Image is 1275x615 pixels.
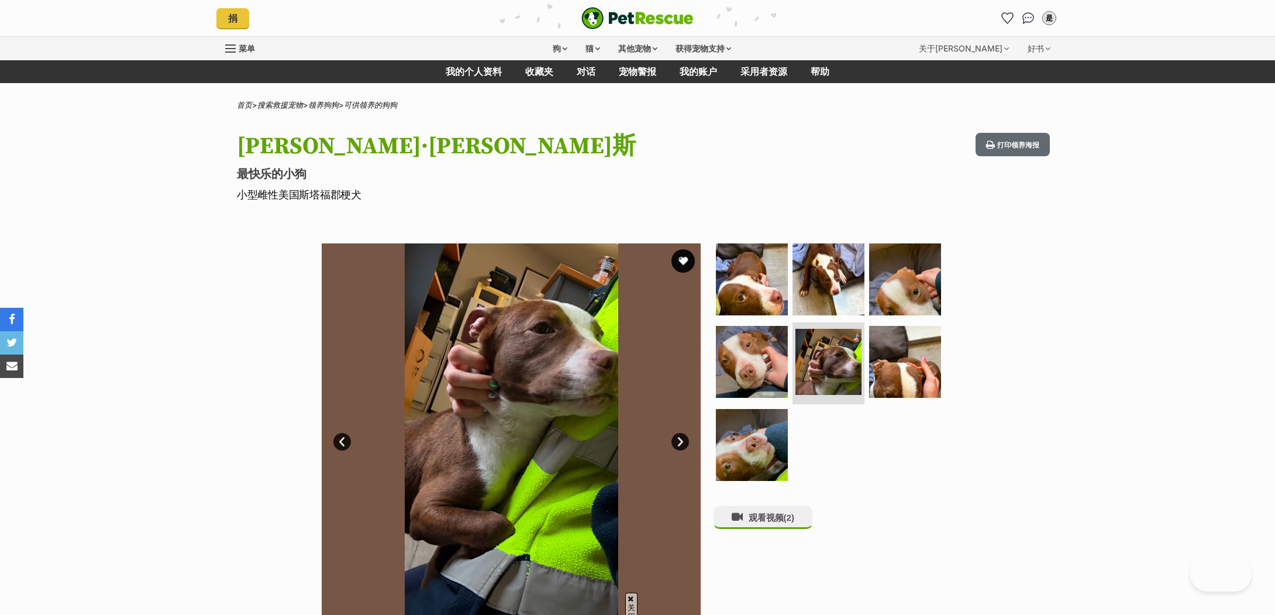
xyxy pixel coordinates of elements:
[1190,556,1252,592] iframe: 求助童子军信标 - 开放
[869,326,941,398] img: 席德·维瑟斯的照片
[668,60,729,83] a: 我的账户
[446,66,502,77] font: 我的个人资料
[434,60,514,83] a: 我的个人资料
[1028,43,1044,53] font: 好书
[225,37,263,58] a: 菜单
[729,60,799,83] a: 采用者资源
[740,66,787,77] font: 采用者资源
[869,243,941,315] img: 席德·维瑟斯的照片
[1040,9,1059,28] button: 我的账户
[1019,9,1038,28] a: 对话
[799,60,841,83] a: 帮助
[228,12,237,24] font: 捐
[237,132,636,161] font: [PERSON_NAME]·[PERSON_NAME]斯
[1022,12,1035,24] img: chat-41dd97257d64d25036548639549fe6c8038ab92f7586957e7f3b1b290dea8141.svg
[344,100,397,109] a: 可供领养的狗狗
[749,513,784,523] font: 观看视频
[671,249,695,273] button: 最喜欢的
[237,100,252,109] a: 首页
[303,100,308,109] font: >
[619,66,656,77] font: 宠物警报
[216,8,249,28] a: 捐
[257,100,303,109] a: 搜索救援宠物
[811,66,829,77] font: 帮助
[607,60,668,83] a: 宠物警报
[239,43,255,53] font: 菜单
[308,100,339,109] a: 领养狗狗
[714,506,812,529] button: 观看视频(2)
[565,60,607,83] a: 对话
[585,43,594,53] font: 猫
[792,243,864,315] img: 席德·维瑟斯的照片
[716,243,788,315] img: 席德·维瑟斯的照片
[976,133,1050,157] button: 打印领养海报
[1046,14,1053,22] font: 是
[581,7,694,29] img: logo-e224e6f780fb5917bec1dbf3a21bbac754714ae5b6737aabdf751b685950b380.svg
[237,167,306,181] font: 最快乐的小狗
[514,60,565,83] a: 收藏夹
[676,43,725,53] font: 获得宠物支持
[581,7,694,29] a: 宠物救援
[577,66,595,77] font: 对话
[553,43,561,53] font: 狗
[997,140,1039,149] font: 打印领养海报
[795,329,862,395] img: 席德·维瑟斯的照片
[716,409,788,481] img: 席德·维瑟斯的照片
[919,43,1002,53] font: 关于[PERSON_NAME]
[998,9,1059,28] ul: 帐户快速链接
[716,326,788,398] img: 席德·维瑟斯的照片
[252,100,257,109] font: >
[339,100,344,109] font: >
[525,66,553,77] font: 收藏夹
[998,9,1016,28] a: 收藏夹
[784,513,794,523] font: (2)
[618,43,651,53] font: 其他宠物
[680,66,717,77] font: 我的账户
[237,188,361,201] font: 小型雌性美国斯塔福郡梗犬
